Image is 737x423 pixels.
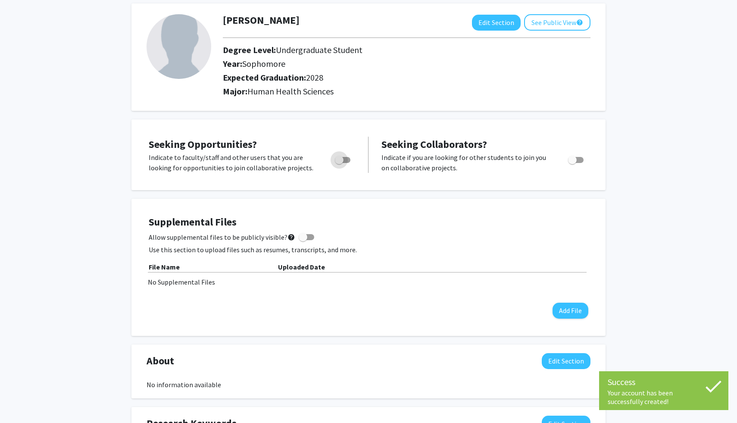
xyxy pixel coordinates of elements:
button: Edit Section [472,15,521,31]
div: Toggle [565,152,588,165]
div: Toggle [331,152,355,165]
button: See Public View [524,14,590,31]
button: Edit About [542,353,590,369]
iframe: Chat [6,384,37,417]
span: Sophomore [242,58,285,69]
h2: Year: [223,59,551,69]
h4: Supplemental Files [149,216,588,229]
span: Allow supplemental files to be publicly visible? [149,232,295,242]
div: No information available [147,379,590,390]
button: Add File [553,303,588,319]
span: Seeking Opportunities? [149,138,257,151]
h2: Degree Level: [223,45,551,55]
div: Your account has been successfully created! [608,389,720,406]
span: 2028 [306,72,323,83]
mat-icon: help [576,17,583,28]
b: Uploaded Date [278,263,325,271]
span: Undergraduate Student [276,44,362,55]
b: File Name [149,263,180,271]
p: Indicate if you are looking for other students to join you on collaborative projects. [381,152,552,173]
span: Seeking Collaborators? [381,138,487,151]
p: Indicate to faculty/staff and other users that you are looking for opportunities to join collabor... [149,152,319,173]
span: Human Health Sciences [247,86,334,97]
h1: [PERSON_NAME] [223,14,300,27]
h2: Major: [223,86,590,97]
mat-icon: help [287,232,295,242]
span: About [147,353,174,369]
div: Success [608,376,720,389]
h2: Expected Graduation: [223,72,551,83]
img: Profile Picture [147,14,211,79]
p: Use this section to upload files such as resumes, transcripts, and more. [149,244,588,255]
div: No Supplemental Files [148,277,589,287]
